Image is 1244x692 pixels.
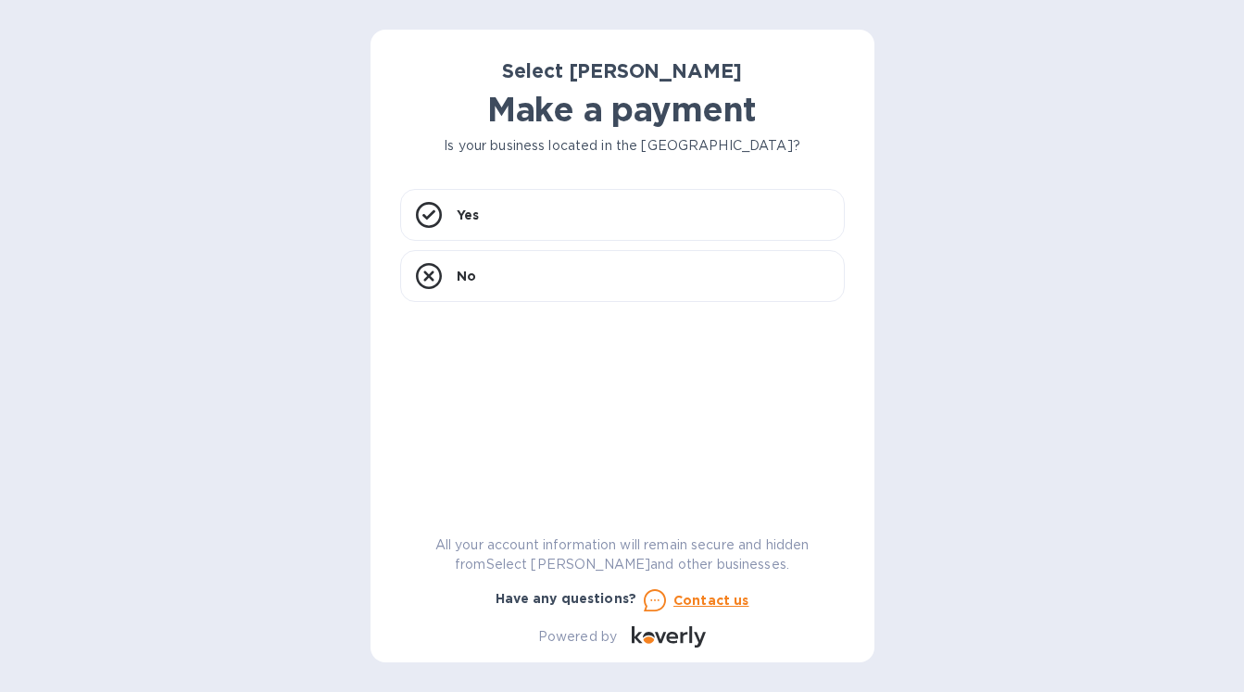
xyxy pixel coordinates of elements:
[673,593,749,608] u: Contact us
[502,59,743,82] b: Select [PERSON_NAME]
[457,267,476,285] p: No
[457,206,479,224] p: Yes
[400,136,845,156] p: Is your business located in the [GEOGRAPHIC_DATA]?
[538,627,617,647] p: Powered by
[400,535,845,574] p: All your account information will remain secure and hidden from Select [PERSON_NAME] and other bu...
[400,90,845,129] h1: Make a payment
[496,591,637,606] b: Have any questions?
